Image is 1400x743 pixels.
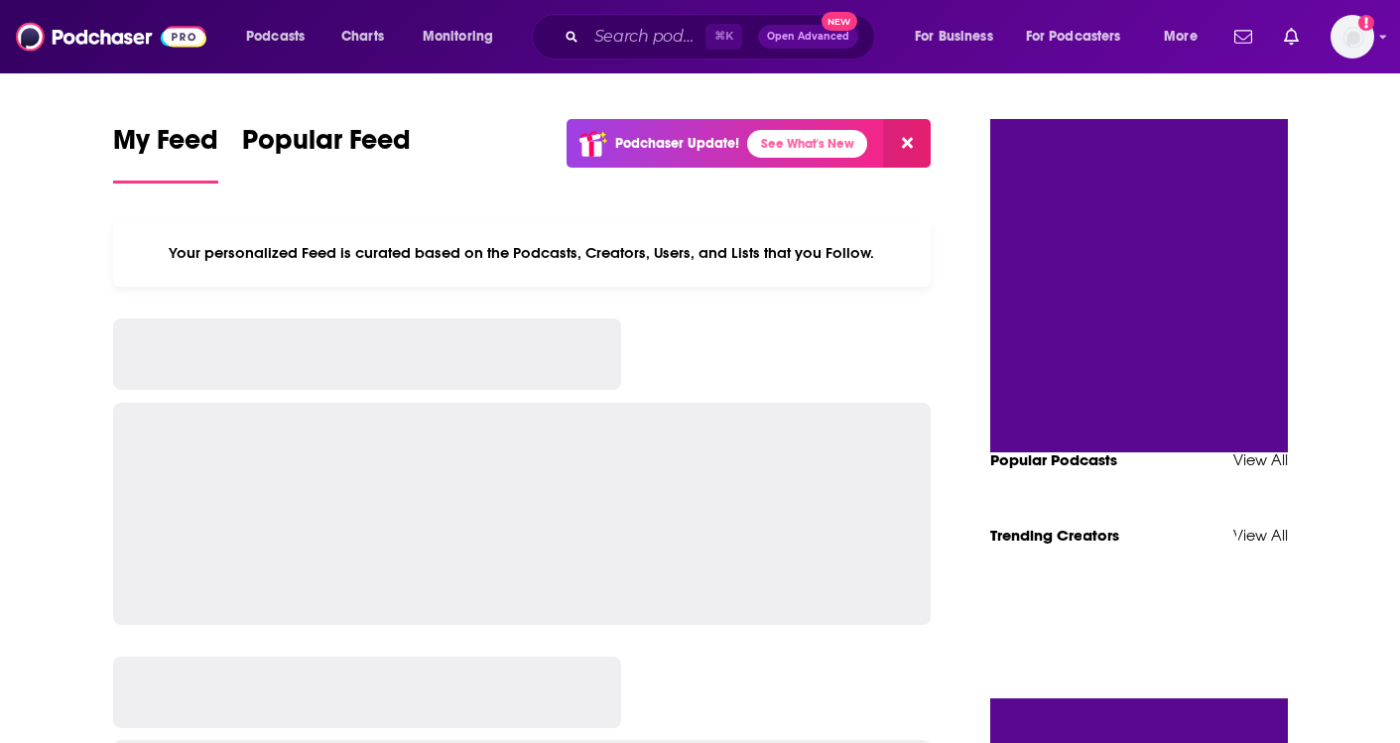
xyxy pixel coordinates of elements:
button: open menu [232,21,330,53]
p: Podchaser Update! [615,135,739,152]
button: open menu [901,21,1018,53]
span: Open Advanced [767,32,849,42]
button: Show profile menu [1331,15,1374,59]
span: Logged in as ecoffingould [1331,15,1374,59]
a: View All [1233,526,1288,545]
span: Monitoring [423,23,493,51]
span: Popular Feed [242,123,411,169]
span: More [1164,23,1198,51]
a: Show notifications dropdown [1276,20,1307,54]
img: Podchaser - Follow, Share and Rate Podcasts [16,18,206,56]
button: open menu [409,21,519,53]
a: Popular Feed [242,123,411,184]
a: Trending Creators [990,526,1119,545]
a: View All [1233,450,1288,469]
button: open menu [1013,21,1150,53]
span: ⌘ K [705,24,742,50]
span: Charts [341,23,384,51]
img: User Profile [1331,15,1374,59]
span: My Feed [113,123,218,169]
a: See What's New [747,130,867,158]
span: Podcasts [246,23,305,51]
a: My Feed [113,123,218,184]
input: Search podcasts, credits, & more... [586,21,705,53]
button: Open AdvancedNew [758,25,858,49]
a: Show notifications dropdown [1226,20,1260,54]
a: Charts [328,21,396,53]
div: Search podcasts, credits, & more... [551,14,894,60]
svg: Add a profile image [1358,15,1374,31]
div: Your personalized Feed is curated based on the Podcasts, Creators, Users, and Lists that you Follow. [113,219,932,287]
span: New [822,12,857,31]
button: open menu [1150,21,1222,53]
span: For Podcasters [1026,23,1121,51]
a: Popular Podcasts [990,450,1117,469]
span: For Business [915,23,993,51]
